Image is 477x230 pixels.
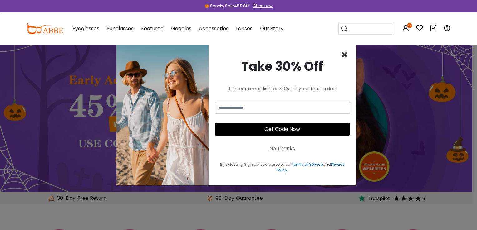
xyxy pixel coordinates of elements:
span: × [341,47,348,63]
div: By selecting Sign up, you agree to our and . [215,162,350,173]
div: Take 30% Off [215,57,350,76]
span: Featured [141,25,164,32]
span: Accessories [199,25,229,32]
div: 🎃 Spooky Sale 45% Off! [204,3,249,9]
span: Eyeglasses [72,25,99,32]
img: welcome [116,45,209,185]
img: abbeglasses.com [26,23,63,34]
a: Privacy Policy [276,162,345,173]
div: No Thanks [269,145,295,152]
div: Shop now [253,3,273,9]
div: Join our email list for 30% off your first order! [215,85,350,93]
span: Goggles [171,25,191,32]
span: Sunglasses [107,25,134,32]
button: Close [341,50,348,61]
a: Shop now [250,3,273,8]
span: Lenses [236,25,253,32]
span: Our Story [260,25,283,32]
a: Terms of Service [292,162,323,167]
button: Get Code Now [215,123,350,136]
